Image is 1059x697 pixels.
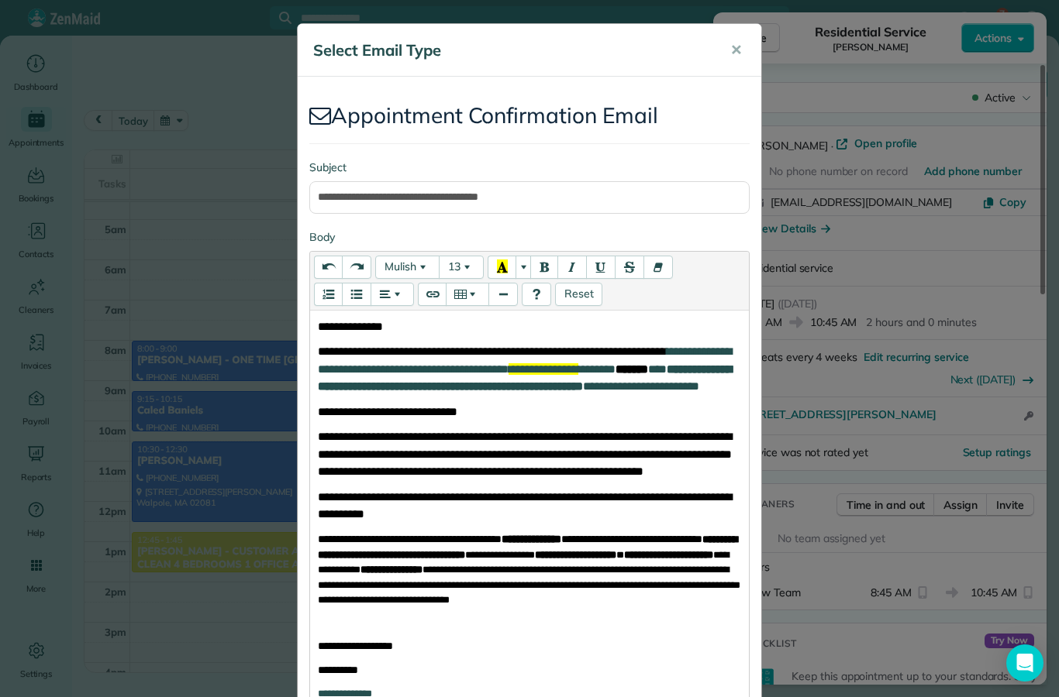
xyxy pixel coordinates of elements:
label: Subject [309,160,750,175]
label: Body [309,229,750,245]
div: Open Intercom Messenger [1006,644,1043,682]
button: 13 [439,256,484,279]
button: Mulish [375,256,440,279]
h2: Appointment Confirmation Email [309,104,750,128]
span: 13 [448,259,461,273]
span: Mulish [385,259,416,273]
button: Resets template content to default [555,283,603,306]
h5: Select Email Type [313,39,709,61]
span: ✕ [730,41,742,59]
